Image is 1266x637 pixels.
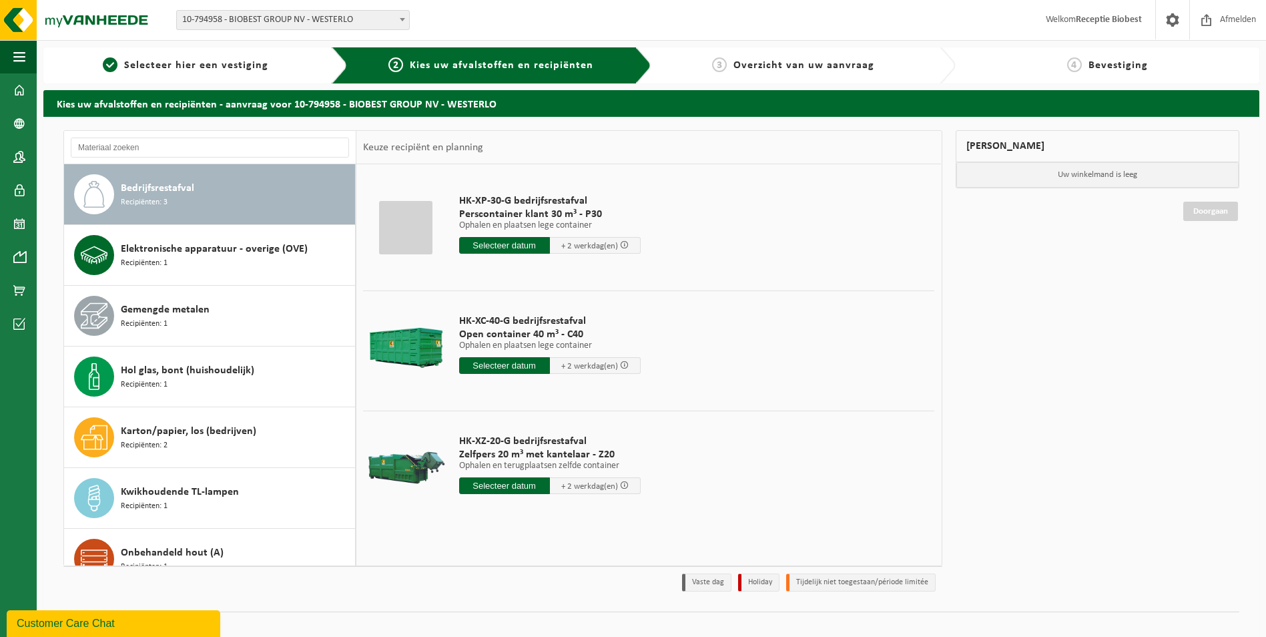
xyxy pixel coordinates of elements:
[388,57,403,72] span: 2
[121,545,224,561] span: Onbehandeld hout (A)
[956,162,1239,188] p: Uw winkelmand is leeg
[1067,57,1082,72] span: 4
[103,57,117,72] span: 1
[712,57,727,72] span: 3
[64,164,356,225] button: Bedrijfsrestafval Recipiënten: 3
[459,328,641,341] span: Open container 40 m³ - C40
[682,574,731,592] li: Vaste dag
[176,10,410,30] span: 10-794958 - BIOBEST GROUP NV - WESTERLO
[7,608,223,637] iframe: chat widget
[1088,60,1148,71] span: Bevestiging
[121,257,168,270] span: Recipiënten: 1
[64,225,356,286] button: Elektronische apparatuur - overige (OVE) Recipiënten: 1
[50,57,321,73] a: 1Selecteer hier een vestiging
[121,561,168,574] span: Recipiënten: 1
[738,574,779,592] li: Holiday
[121,302,210,318] span: Gemengde metalen
[64,286,356,347] button: Gemengde metalen Recipiënten: 1
[561,242,618,250] span: + 2 werkdag(en)
[356,131,490,164] div: Keuze recipiënt en planning
[1183,202,1238,221] a: Doorgaan
[459,435,641,448] span: HK-XZ-20-G bedrijfsrestafval
[121,500,168,513] span: Recipiënten: 1
[561,482,618,491] span: + 2 werkdag(en)
[459,314,641,328] span: HK-XC-40-G bedrijfsrestafval
[121,318,168,331] span: Recipiënten: 1
[64,468,356,529] button: Kwikhoudende TL-lampen Recipiënten: 1
[786,574,936,592] li: Tijdelijk niet toegestaan/période limitée
[124,60,268,71] span: Selecteer hier een vestiging
[459,208,641,221] span: Perscontainer klant 30 m³ - P30
[121,379,168,391] span: Recipiënten: 1
[459,237,550,254] input: Selecteer datum
[64,347,356,407] button: Hol glas, bont (huishoudelijk) Recipiënten: 1
[121,439,168,452] span: Recipiënten: 2
[459,221,641,230] p: Ophalen en plaatsen lege container
[64,529,356,590] button: Onbehandeld hout (A) Recipiënten: 1
[459,477,550,494] input: Selecteer datum
[121,196,168,209] span: Recipiënten: 3
[561,362,618,371] span: + 2 werkdag(en)
[121,241,308,257] span: Elektronische apparatuur - overige (OVE)
[177,11,409,29] span: 10-794958 - BIOBEST GROUP NV - WESTERLO
[459,357,550,374] input: Selecteer datum
[459,461,641,471] p: Ophalen en terugplaatsen zelfde container
[121,423,256,439] span: Karton/papier, los (bedrijven)
[459,448,641,461] span: Zelfpers 20 m³ met kantelaar - Z20
[43,90,1259,116] h2: Kies uw afvalstoffen en recipiënten - aanvraag voor 10-794958 - BIOBEST GROUP NV - WESTERLO
[71,138,349,158] input: Materiaal zoeken
[121,363,254,379] span: Hol glas, bont (huishoudelijk)
[459,194,641,208] span: HK-XP-30-G bedrijfsrestafval
[121,484,239,500] span: Kwikhoudende TL-lampen
[121,180,194,196] span: Bedrijfsrestafval
[410,60,593,71] span: Kies uw afvalstoffen en recipiënten
[64,407,356,468] button: Karton/papier, los (bedrijven) Recipiënten: 2
[733,60,874,71] span: Overzicht van uw aanvraag
[459,341,641,351] p: Ophalen en plaatsen lege container
[956,130,1240,162] div: [PERSON_NAME]
[1076,15,1142,25] strong: Receptie Biobest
